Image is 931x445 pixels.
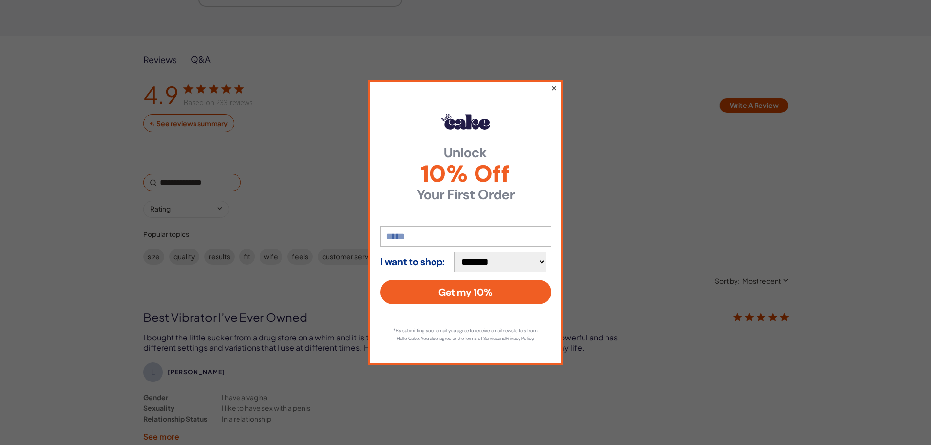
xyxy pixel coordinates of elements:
strong: I want to shop: [380,256,445,267]
a: Privacy Policy [506,335,533,341]
p: *By submitting your email you agree to receive email newsletters from Hello Cake. You also agree ... [390,327,541,342]
img: Hello Cake [441,114,490,129]
a: Terms of Service [464,335,498,341]
strong: Unlock [380,146,551,160]
button: × [550,82,557,94]
button: Get my 10% [380,280,551,304]
strong: Your First Order [380,188,551,202]
span: 10% Off [380,162,551,186]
